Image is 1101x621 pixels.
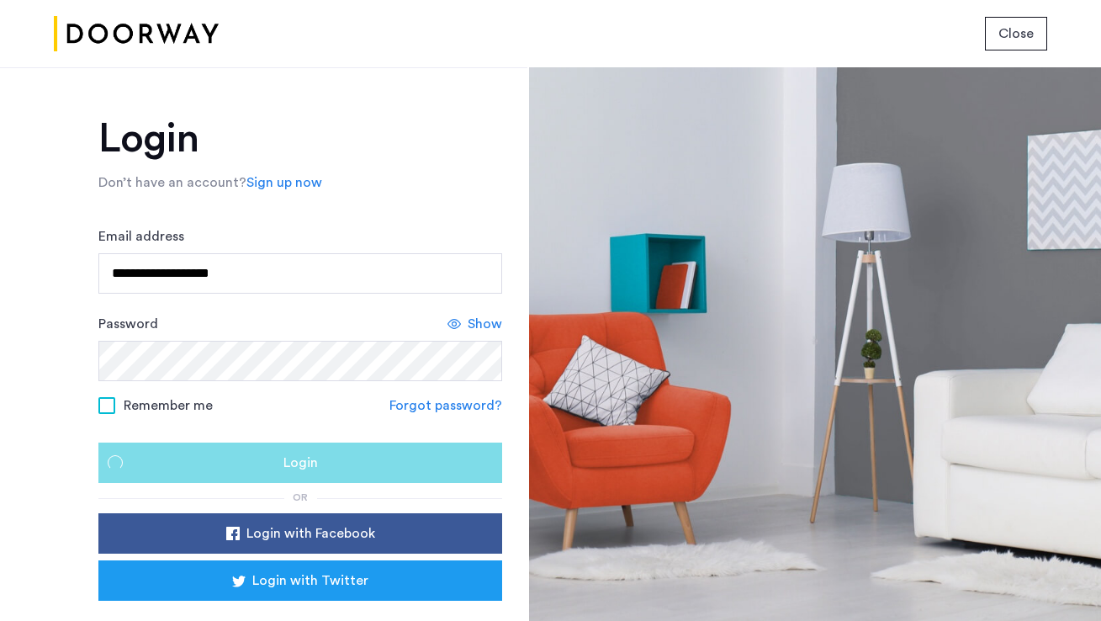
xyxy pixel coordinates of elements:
[468,314,502,334] span: Show
[998,24,1034,44] span: Close
[124,395,213,416] span: Remember me
[54,3,219,66] img: logo
[98,513,502,554] button: button
[98,314,158,334] label: Password
[389,395,502,416] a: Forgot password?
[283,453,318,473] span: Login
[98,560,502,601] button: button
[985,17,1047,50] button: button
[246,172,322,193] a: Sign up now
[98,119,502,159] h1: Login
[252,571,368,591] span: Login with Twitter
[246,523,375,544] span: Login with Facebook
[293,492,308,502] span: or
[98,443,502,483] button: button
[98,226,184,247] label: Email address
[98,176,246,189] span: Don’t have an account?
